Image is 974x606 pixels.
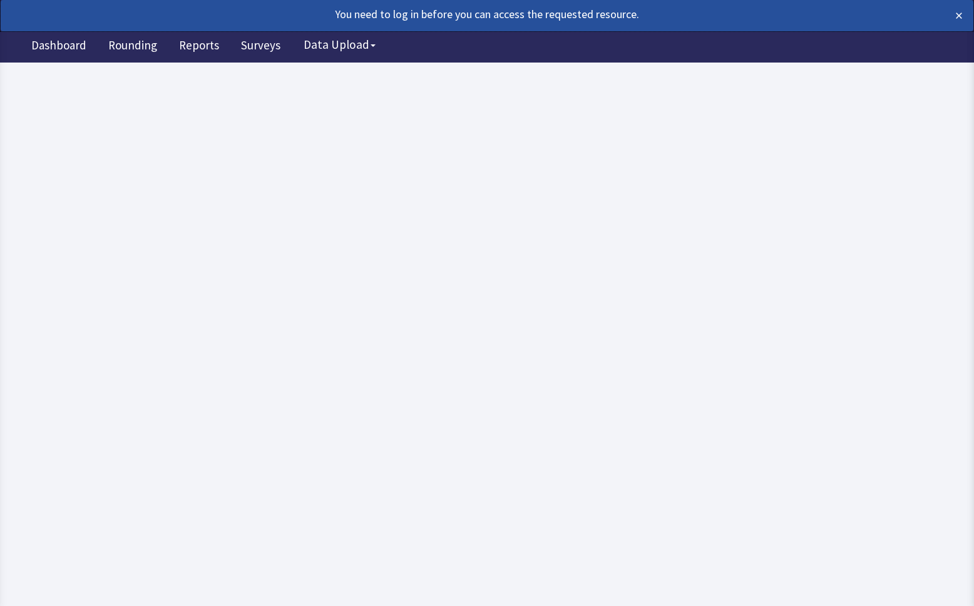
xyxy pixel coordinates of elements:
a: Rounding [99,31,167,63]
div: You need to log in before you can access the requested resource. [11,6,868,23]
button: Data Upload [296,33,383,56]
a: Dashboard [22,31,96,63]
a: Reports [170,31,228,63]
a: Surveys [232,31,290,63]
button: × [955,6,963,26]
